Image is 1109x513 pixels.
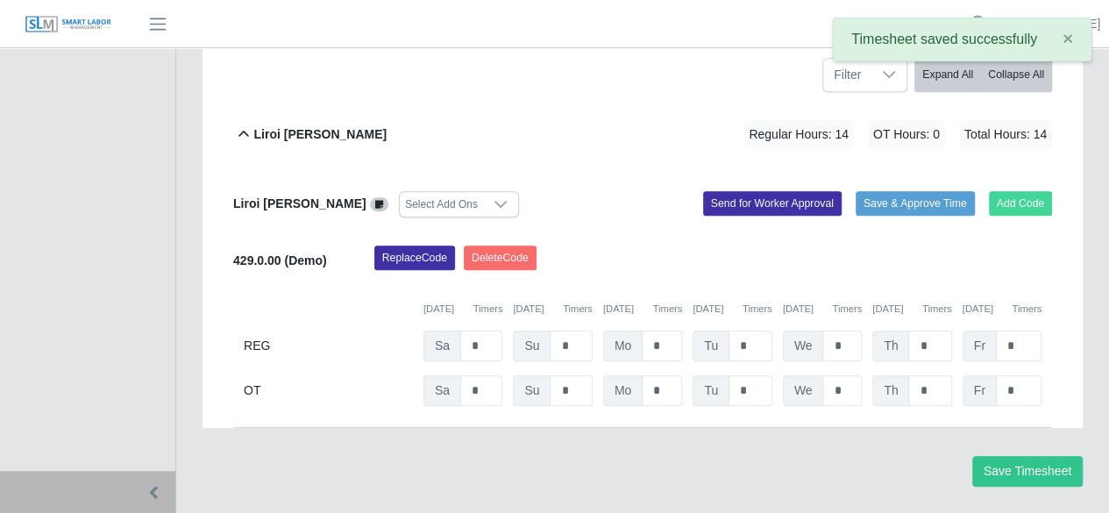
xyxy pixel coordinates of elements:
button: DeleteCode [464,246,537,270]
span: Mo [603,375,643,406]
span: Su [513,331,551,361]
div: Select Add Ons [400,192,483,217]
div: [DATE] [603,302,682,317]
button: Timers [743,302,772,317]
span: Filter [823,59,871,91]
div: OT [244,375,413,406]
span: We [783,375,824,406]
div: [DATE] [872,302,951,317]
div: REG [244,331,413,361]
div: [DATE] [423,302,502,317]
button: ReplaceCode [374,246,455,270]
button: Timers [1012,302,1041,317]
button: Add Code [989,191,1053,216]
button: Timers [563,302,593,317]
b: Liroi [PERSON_NAME] [253,125,387,144]
img: SLM Logo [25,15,112,34]
span: Th [872,331,909,361]
b: 429.0.00 (Demo) [233,253,327,267]
span: We [783,331,824,361]
span: × [1063,28,1073,48]
span: Fr [963,331,997,361]
span: Fr [963,375,997,406]
span: Su [513,375,551,406]
div: [DATE] [963,302,1041,317]
div: bulk actions [914,58,1052,92]
div: Timesheet saved successfully [833,18,1091,61]
span: Total Hours: 14 [959,120,1052,149]
span: Mo [603,331,643,361]
span: Tu [693,331,729,361]
button: Liroi [PERSON_NAME] Regular Hours: 14 OT Hours: 0 Total Hours: 14 [233,99,1052,170]
span: Th [872,375,909,406]
b: Liroi [PERSON_NAME] [233,196,366,210]
button: Send for Worker Approval [703,191,842,216]
div: [DATE] [693,302,771,317]
button: Save Timesheet [972,456,1083,487]
a: [PERSON_NAME] [999,15,1100,33]
button: Save & Approve Time [856,191,975,216]
button: Timers [652,302,682,317]
div: [DATE] [783,302,862,317]
span: Regular Hours: 14 [743,120,854,149]
span: OT Hours: 0 [868,120,945,149]
button: Expand All [914,58,981,92]
button: Collapse All [980,58,1052,92]
button: Timers [473,302,503,317]
a: View/Edit Notes [370,196,389,210]
span: Sa [423,331,461,361]
div: [DATE] [513,302,592,317]
span: Tu [693,375,729,406]
span: Sa [423,375,461,406]
button: Timers [922,302,952,317]
button: Timers [832,302,862,317]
